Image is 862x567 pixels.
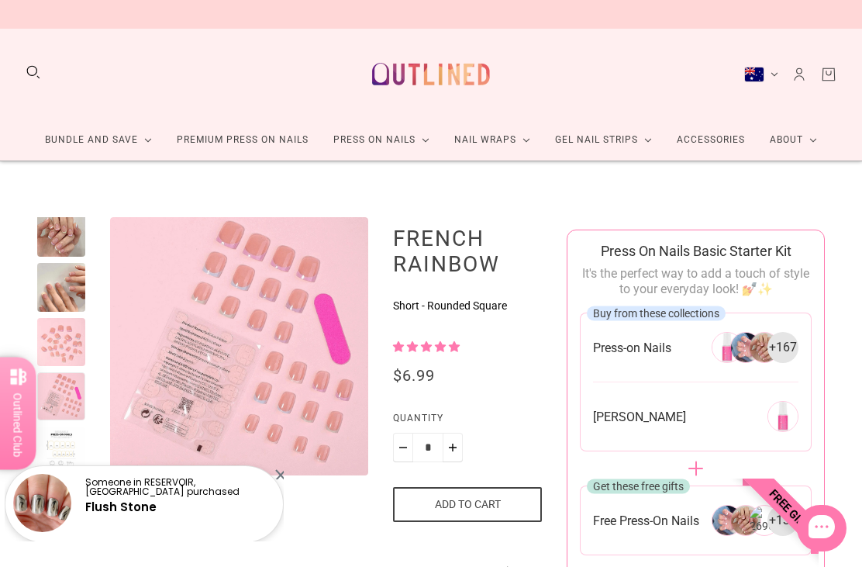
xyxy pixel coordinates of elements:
a: Nail Wraps [442,119,543,161]
span: Free Press-On Nails [593,513,699,529]
h1: French Rainbow [393,225,542,277]
img: French Rainbow-Press on Manicure-Outlined [110,217,368,475]
modal-trigger: Enlarge product image [110,217,368,475]
a: Premium Press On Nails [164,119,321,161]
button: Plus [443,433,463,462]
a: Account [791,66,808,83]
span: [PERSON_NAME] [593,409,686,425]
span: It's the perfect way to add a touch of style to your everyday look! 💅✨ [582,266,809,296]
a: About [757,119,829,161]
p: Someone in RESERVOIR, [GEOGRAPHIC_DATA] purchased [85,478,270,496]
a: Cart [820,66,837,83]
span: 5.00 stars [393,341,460,353]
label: Quantity [393,410,542,433]
img: 266304946256-1 [730,332,761,363]
p: Short - Rounded Square [393,298,542,314]
a: Outlined [363,41,499,107]
img: 266304946256-0 [712,332,743,363]
a: Bundle and Save [33,119,164,161]
button: Australia [744,67,778,82]
button: Minus [393,433,413,462]
span: $6.99 [393,366,435,385]
span: Press-on Nails [593,340,671,356]
span: + 167 [769,339,797,356]
button: Add to cart [393,487,542,522]
span: Press On Nails Basic Starter Kit [601,243,791,259]
a: Press On Nails [321,119,442,161]
button: Search [25,64,42,81]
a: Accessories [664,119,757,161]
span: Buy from these collections [593,307,719,320]
span: Get these free gifts [593,480,684,493]
a: Flush Stone [85,499,157,515]
a: Gel Nail Strips [543,119,664,161]
img: 266304946256-2 [749,332,780,363]
img: 269291651152-0 [767,401,798,432]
